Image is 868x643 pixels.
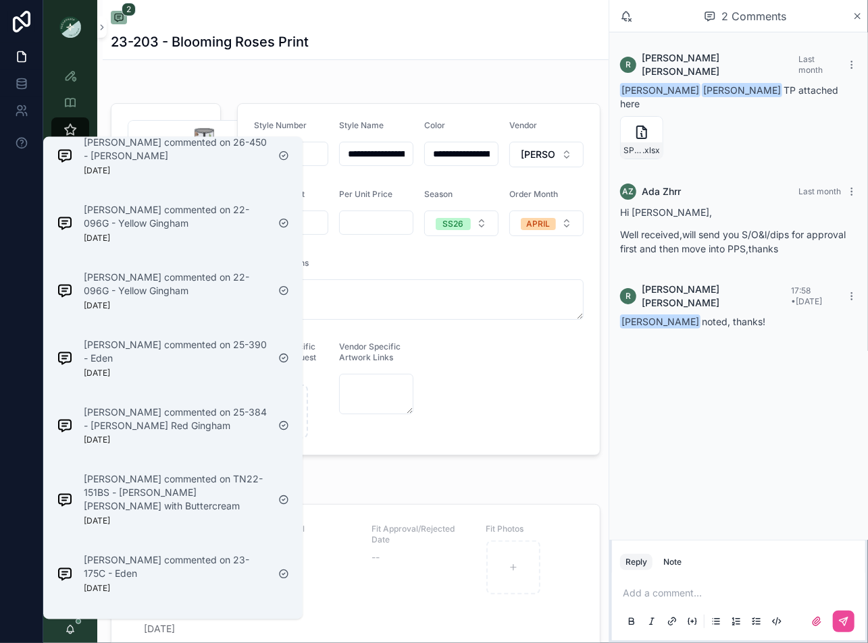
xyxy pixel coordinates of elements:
[84,516,110,527] p: [DATE]
[84,271,267,298] p: [PERSON_NAME] commented on 22-096G - Yellow Gingham
[521,148,556,161] span: [PERSON_NAME]
[509,211,584,236] button: Select Button
[122,3,136,16] span: 2
[623,186,634,197] span: AZ
[620,316,765,327] span: noted, thanks!
[84,338,267,365] p: [PERSON_NAME] commented on 25-390 - Eden
[527,218,551,230] div: APRIL
[57,566,73,582] img: Notification icon
[372,524,470,545] span: Fit Approval/Rejected Date
[84,165,110,176] p: [DATE]
[626,291,631,302] span: R
[620,554,653,570] button: Reply
[57,492,73,508] img: Notification icon
[84,435,110,446] p: [DATE]
[620,314,700,329] span: [PERSON_NAME]
[84,136,267,163] p: [PERSON_NAME] commented on 26-450 - [PERSON_NAME]
[84,203,267,230] p: [PERSON_NAME] commented on 22-096G - Yellow Gingham
[791,285,822,306] span: 17:58 • [DATE]
[84,233,110,244] p: [DATE]
[144,622,242,636] span: [DATE]
[642,185,681,198] span: Ada Zhrr
[486,524,584,534] span: Fit Photos
[254,120,307,130] span: Style Number
[424,189,453,199] span: Season
[59,16,81,38] img: App logo
[642,145,660,156] span: .xlsx
[509,189,558,199] span: Order Month
[84,368,110,379] p: [DATE]
[424,120,445,130] span: Color
[339,120,384,130] span: Style Name
[372,551,380,564] span: --
[620,205,857,219] p: Hi [PERSON_NAME],
[57,418,73,434] img: Notification icon
[84,584,110,594] p: [DATE]
[111,11,127,27] button: 2
[84,554,267,581] p: [PERSON_NAME] commented on 23-175C - Eden
[258,524,356,534] span: Fit Approval
[620,227,857,256] p: Well received,will send you S/O&l/dips for approval first and then move into PPS,thanks
[702,83,782,97] span: [PERSON_NAME]
[623,145,642,156] span: SP26-TN#23-203-[PERSON_NAME]-Sleeve_[DATE]
[57,350,73,366] img: Notification icon
[84,406,267,432] p: [PERSON_NAME] commented on 25-384 - [PERSON_NAME] Red Gingham
[620,83,700,97] span: [PERSON_NAME]
[620,84,838,109] span: TP attached here
[424,211,499,236] button: Select Button
[626,59,631,70] span: R
[798,54,823,75] span: Last month
[57,283,73,299] img: Notification icon
[57,148,73,164] img: Notification icon
[443,218,464,230] div: SS26
[111,32,309,51] h1: 23-203 - Blooming Roses Print
[642,51,798,78] span: [PERSON_NAME] [PERSON_NAME]
[509,142,584,167] button: Select Button
[721,8,786,24] span: 2 Comments
[642,283,791,310] span: [PERSON_NAME] [PERSON_NAME]
[43,54,97,294] div: scrollable content
[339,189,392,199] span: Per Unit Price
[509,120,537,130] span: Vendor
[798,186,841,196] span: Last month
[339,341,401,362] span: Vendor Specific Artwork Links
[57,215,73,231] img: Notification icon
[658,554,687,570] button: Note
[663,557,682,567] div: Note
[84,473,267,513] p: [PERSON_NAME] commented on TN22-151BS - [PERSON_NAME] [PERSON_NAME] with Buttercream
[84,300,110,311] p: [DATE]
